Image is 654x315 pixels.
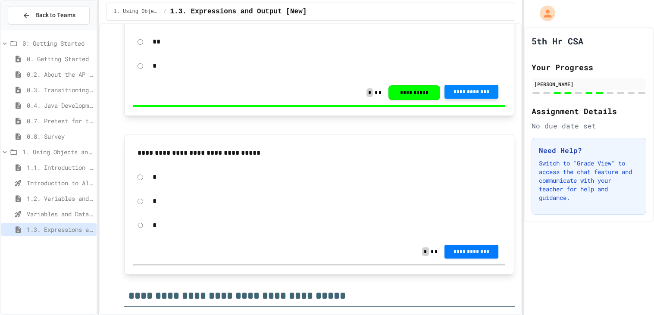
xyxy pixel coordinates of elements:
[27,225,93,234] span: 1.3. Expressions and Output [New]
[534,80,644,88] div: [PERSON_NAME]
[539,145,639,156] h3: Need Help?
[27,209,93,218] span: Variables and Data Types - Quiz
[532,61,646,73] h2: Your Progress
[27,194,93,203] span: 1.2. Variables and Data Types
[27,70,93,79] span: 0.2. About the AP CSA Exam
[27,116,93,125] span: 0.7. Pretest for the AP CSA Exam
[22,39,93,48] span: 0: Getting Started
[532,121,646,131] div: No due date set
[532,35,583,47] h1: 5th Hr CSA
[22,147,93,156] span: 1. Using Objects and Methods
[531,3,557,23] div: My Account
[27,163,93,172] span: 1.1. Introduction to Algorithms, Programming, and Compilers
[113,8,160,15] span: 1. Using Objects and Methods
[35,11,75,20] span: Back to Teams
[27,54,93,63] span: 0. Getting Started
[163,8,166,15] span: /
[27,132,93,141] span: 0.8. Survey
[539,159,639,202] p: Switch to "Grade View" to access the chat feature and communicate with your teacher for help and ...
[27,85,93,94] span: 0.3. Transitioning from AP CSP to AP CSA
[170,6,307,17] span: 1.3. Expressions and Output [New]
[8,6,90,25] button: Back to Teams
[27,178,93,187] span: Introduction to Algorithms, Programming, and Compilers
[27,101,93,110] span: 0.4. Java Development Environments
[532,105,646,117] h2: Assignment Details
